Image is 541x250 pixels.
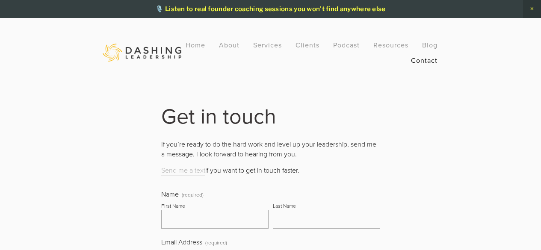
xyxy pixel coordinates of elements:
a: Send me a text [161,165,205,176]
a: About [219,37,239,53]
div: First Name [161,202,185,209]
span: (required) [205,236,227,249]
p: if you want to get in touch faster. [161,165,380,175]
a: Home [186,37,205,53]
span: Email Address [161,237,202,247]
span: (required) [182,192,204,197]
h1: Get in touch [161,106,380,125]
a: Clients [296,37,319,53]
a: Blog [422,37,438,53]
a: Services [253,37,282,53]
img: Dashing Leadership [103,44,181,62]
div: Last Name [273,202,296,209]
p: If you’re ready to do the hard work and level up your leadership, send me a message. I look forwa... [161,139,380,159]
a: Podcast [333,37,360,53]
span: Name [161,189,179,199]
a: Resources [373,40,408,50]
a: Contact [411,53,438,68]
